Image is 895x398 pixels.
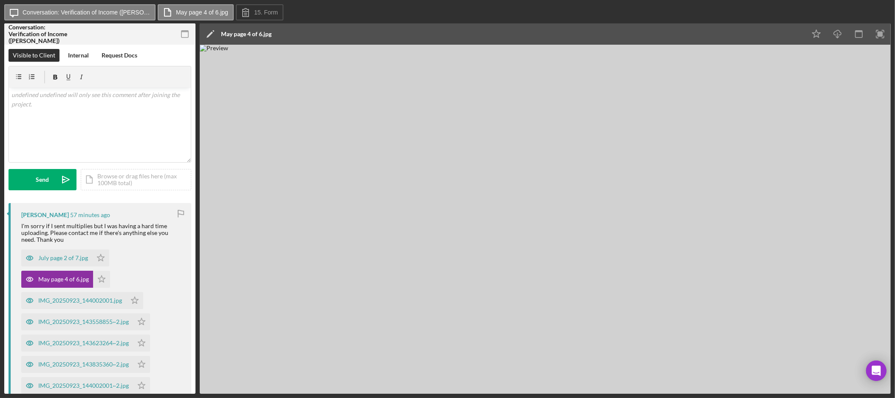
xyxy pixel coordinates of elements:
label: May page 4 of 6.jpg [176,9,228,16]
div: July page 2 of 7.jpg [38,255,88,261]
button: 15. Form [236,4,283,20]
button: IMG_20250923_144002001~2.jpg [21,377,150,394]
div: IMG_20250923_144002001~2.jpg [38,382,129,389]
button: Visible to Client [8,49,59,62]
button: IMG_20250923_143623264~2.jpg [21,335,150,352]
div: May page 4 of 6.jpg [38,276,89,283]
button: IMG_20250923_143558855~2.jpg [21,313,150,330]
div: I'm sorry if I sent multiplies but I was having a hard time uploading. Please contact me if there... [21,223,183,243]
button: Internal [64,49,93,62]
button: July page 2 of 7.jpg [21,249,109,266]
button: Send [8,169,76,190]
div: IMG_20250923_143835360~2.jpg [38,361,129,368]
button: IMG_20250923_144002001.jpg [21,292,143,309]
div: Send [36,169,49,190]
div: IMG_20250923_143558855~2.jpg [38,318,129,325]
time: 2025-09-23 22:23 [70,212,110,218]
div: IMG_20250923_144002001.jpg [38,297,122,304]
div: Request Docs [102,49,137,62]
button: May page 4 of 6.jpg [21,271,110,288]
label: Conversation: Verification of Income ([PERSON_NAME]) [23,9,150,16]
button: Conversation: Verification of Income ([PERSON_NAME]) [4,4,156,20]
div: [PERSON_NAME] [21,212,69,218]
button: May page 4 of 6.jpg [158,4,234,20]
div: Internal [68,49,89,62]
div: IMG_20250923_143623264~2.jpg [38,340,129,346]
button: IMG_20250923_143835360~2.jpg [21,356,150,373]
img: Preview [200,45,891,394]
div: Open Intercom Messenger [866,361,887,381]
div: Conversation: Verification of Income ([PERSON_NAME]) [8,24,68,44]
div: Visible to Client [13,49,55,62]
div: May page 4 of 6.jpg [221,31,272,37]
button: Request Docs [97,49,142,62]
label: 15. Form [254,9,278,16]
